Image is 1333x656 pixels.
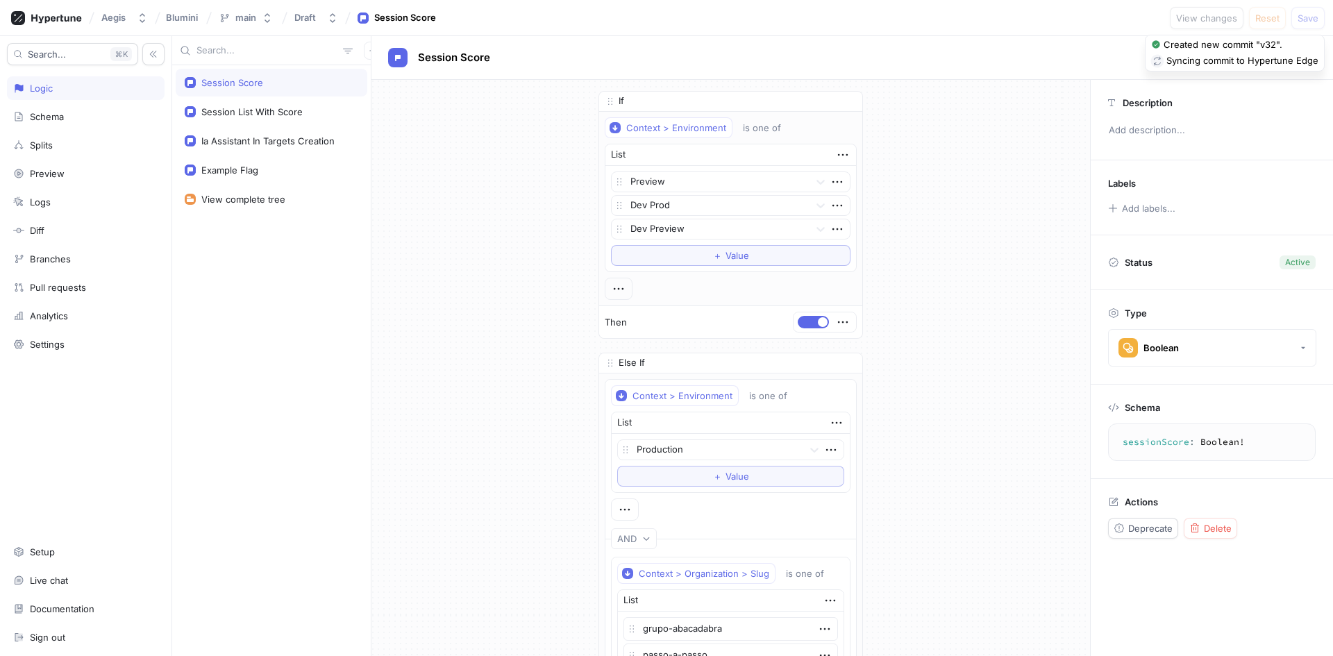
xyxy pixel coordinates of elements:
button: Deprecate [1108,518,1178,539]
div: Documentation [30,603,94,614]
div: K [110,47,132,61]
p: Actions [1125,496,1158,507]
span: Blumini [166,12,198,22]
div: Session List With Score [201,106,303,117]
textarea: grupo-abacadabra [623,617,838,641]
div: Diff [30,225,44,236]
span: Delete [1204,524,1232,532]
div: List [623,594,638,607]
p: Else If [619,356,645,370]
textarea: sessionScore: Boolean! [1114,430,1309,455]
a: Documentation [7,597,165,621]
div: Splits [30,140,53,151]
div: Session Score [201,77,263,88]
div: Settings [30,339,65,350]
div: Ia Assistant In Targets Creation [201,135,335,146]
div: main [235,12,256,24]
div: Analytics [30,310,68,321]
button: Add labels... [1103,199,1180,217]
div: Created new commit "v32". [1164,38,1282,52]
button: main [213,6,278,29]
div: is one of [743,122,781,134]
span: View changes [1176,14,1237,22]
span: ＋ [713,251,722,260]
div: Context > Organization > Slug [639,568,769,580]
button: ＋Value [617,466,844,487]
div: List [611,148,626,162]
div: Syncing commit to Hypertune Edge [1166,54,1318,68]
div: Context > Environment [632,390,732,402]
input: Search... [196,44,337,58]
div: AND [617,533,637,545]
span: Deprecate [1128,524,1173,532]
div: is one of [786,568,824,580]
div: Preview [30,168,65,179]
p: Add description... [1103,119,1321,142]
button: Search...K [7,43,138,65]
div: Logic [30,83,53,94]
div: Logs [30,196,51,208]
div: is one of [749,390,787,402]
div: Session Score [374,11,436,25]
span: Reset [1255,14,1280,22]
button: Delete [1184,518,1237,539]
div: Example Flag [201,165,258,176]
button: is one of [737,117,801,138]
div: Draft [294,12,316,24]
button: Draft [289,6,344,29]
button: Boolean [1108,329,1316,367]
button: Save [1291,7,1325,29]
div: Setup [30,546,55,557]
button: is one of [743,385,807,406]
button: Context > Organization > Slug [617,563,776,584]
div: Pull requests [30,282,86,293]
div: Schema [30,111,64,122]
div: List [617,416,632,430]
div: View complete tree [201,194,285,205]
div: Branches [30,253,71,264]
p: Then [605,316,627,330]
span: Save [1298,14,1318,22]
button: Context > Environment [611,385,739,406]
p: Description [1123,97,1173,108]
button: AND [611,528,657,549]
span: Value [726,472,749,480]
p: Schema [1125,402,1160,413]
div: Boolean [1143,342,1179,354]
button: Reset [1249,7,1286,29]
p: Type [1125,308,1147,319]
p: Status [1125,253,1152,272]
p: If [619,94,624,108]
div: Context > Environment [626,122,726,134]
button: is one of [780,563,844,584]
span: ＋ [713,472,722,480]
div: Live chat [30,575,68,586]
p: Labels [1108,178,1136,189]
div: Active [1285,256,1310,269]
div: Aegis [101,12,126,24]
button: Aegis [96,6,153,29]
span: Session Score [418,52,490,63]
button: View changes [1170,7,1243,29]
button: ＋Value [611,245,850,266]
div: Sign out [30,632,65,643]
span: Search... [28,50,66,58]
button: Context > Environment [605,117,732,138]
span: Value [726,251,749,260]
